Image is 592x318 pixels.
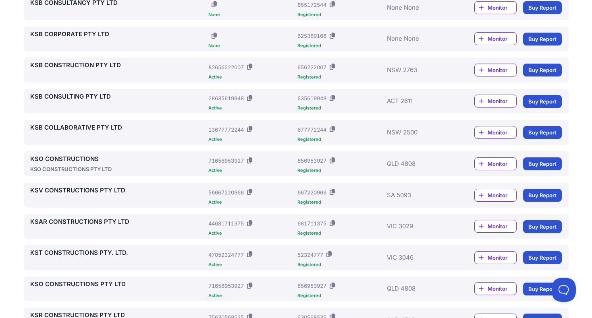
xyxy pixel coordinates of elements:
[523,64,562,76] a: Buy Report
[30,61,206,70] a: KSB CONSTRUCTION PTY LTD
[488,160,516,168] span: Monitor
[208,231,294,235] div: Active
[387,186,451,204] div: SA 5093
[523,220,562,233] a: Buy Report
[474,1,517,14] a: Monitor
[523,1,562,14] a: Buy Report
[297,231,383,235] div: Registered
[552,278,576,302] iframe: Toggle Customer Support
[474,95,517,107] a: Monitor
[208,12,294,17] div: None
[488,97,516,105] span: Monitor
[387,280,451,298] div: QLD 4808
[474,251,517,264] a: Monitor
[208,75,294,79] div: Active
[30,92,206,101] a: KSB CONSULTING PTY LTD
[30,30,206,39] a: KSB CORPORATE PTY LTD
[30,165,206,173] div: KSO CONSTRUCTIONS PTY LTD
[30,155,206,164] a: KSO CONSTRUCTIONS
[387,123,451,142] div: NSW 2500
[30,248,206,258] a: KST CONSTRUCTIONS PTY. LTD.
[297,251,323,259] div: 52324777
[297,106,383,110] div: Registered
[297,282,326,290] div: 656953927
[297,188,326,196] div: 667220966
[208,282,244,290] div: 71656953927
[488,191,516,199] span: Monitor
[297,94,326,102] div: 635619948
[30,186,206,195] a: KSV CONSTRUCTIONS PTY LTD
[297,63,326,71] div: 656222007
[523,157,562,170] a: Buy Report
[523,33,562,45] a: Buy Report
[297,157,326,165] div: 656953927
[387,30,451,48] div: None None
[488,128,516,136] span: Monitor
[474,64,517,76] a: Monitor
[474,32,517,45] a: Monitor
[488,285,516,293] span: Monitor
[488,4,516,12] span: Monitor
[297,219,326,227] div: 681711375
[208,200,294,204] div: Active
[474,126,517,139] a: Monitor
[387,248,451,267] div: VIC 3046
[523,126,562,139] a: Buy Report
[297,262,383,267] div: Registered
[208,63,244,71] div: 82656222007
[297,200,383,204] div: Registered
[208,293,294,298] div: Active
[208,219,244,227] div: 44681711375
[387,61,451,79] div: NSW 2763
[488,254,516,262] span: Monitor
[297,12,383,17] div: Registered
[474,189,517,202] a: Monitor
[523,95,562,108] a: Buy Report
[208,94,244,102] div: 28635619948
[208,126,244,134] div: 13677772244
[297,43,383,48] div: Registered
[208,251,244,259] div: 47052324777
[297,32,326,40] div: 625389166
[474,282,517,295] a: Monitor
[474,157,517,170] a: Monitor
[208,43,294,48] div: None
[297,293,383,298] div: Registered
[208,188,244,196] div: 56667220966
[387,92,451,111] div: ACT 2611
[30,280,206,289] a: KSO CONSTRUCTIONS PTY LTD
[387,217,451,236] div: VIC 3029
[474,220,517,233] a: Monitor
[488,66,516,74] span: Monitor
[208,168,294,173] div: Active
[523,189,562,202] a: Buy Report
[208,137,294,142] div: Active
[488,35,516,43] span: Monitor
[387,155,451,173] div: QLD 4808
[297,75,383,79] div: Registered
[208,157,244,165] div: 71656953927
[523,283,562,295] a: Buy Report
[297,168,383,173] div: Registered
[297,1,326,9] div: 655172544
[30,123,206,132] a: KSB COLLABORATIVE PTY LTD
[523,251,562,264] a: Buy Report
[297,137,383,142] div: Registered
[297,126,326,134] div: 677772244
[208,106,294,110] div: Active
[208,262,294,267] div: Active
[488,222,516,230] span: Monitor
[30,217,206,227] a: KSAR CONSTRUCTIONS PTY LTD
